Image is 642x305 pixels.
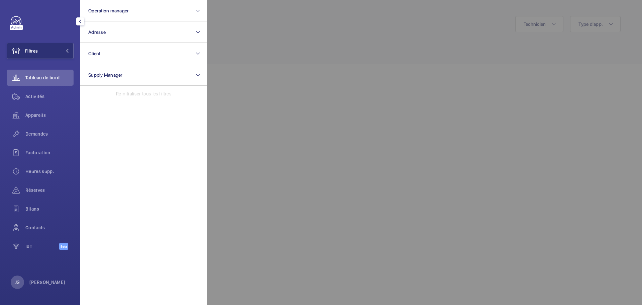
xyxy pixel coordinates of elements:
[25,224,74,231] span: Contacts
[25,93,74,100] span: Activités
[25,112,74,119] span: Appareils
[25,149,74,156] span: Facturation
[25,74,74,81] span: Tableau de bord
[15,279,20,286] p: JG
[59,243,68,250] span: Beta
[25,48,38,54] span: Filtres
[25,243,59,250] span: IoT
[25,131,74,137] span: Demandes
[25,187,74,194] span: Réserves
[25,168,74,175] span: Heures supp.
[29,279,66,286] p: [PERSON_NAME]
[7,43,74,59] button: Filtres
[25,206,74,212] span: Bilans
